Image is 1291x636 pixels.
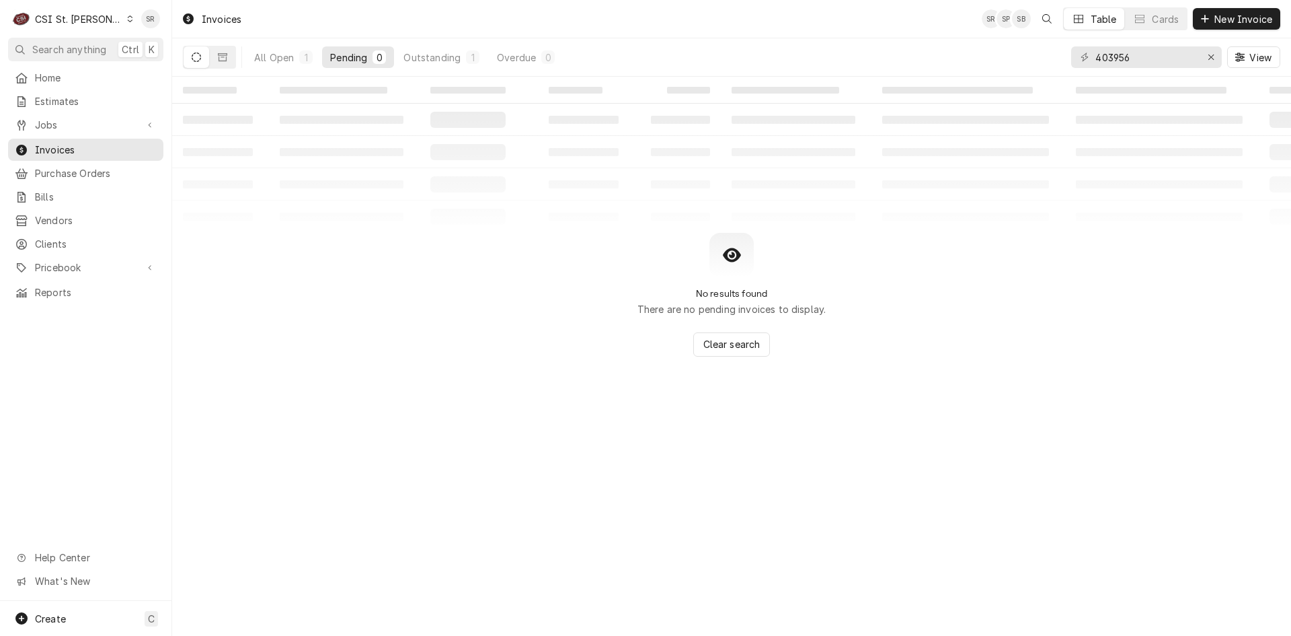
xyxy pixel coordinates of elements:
span: ‌ [882,87,1033,94]
button: Search anythingCtrlK [8,38,163,61]
p: There are no pending invoices to display. [637,302,826,316]
span: ‌ [1076,87,1226,94]
div: CSI St. Louis's Avatar [12,9,31,28]
div: 1 [302,50,310,65]
a: Go to What's New [8,570,163,592]
div: 0 [544,50,552,65]
span: C [148,612,155,626]
input: Keyword search [1095,46,1196,68]
div: Outstanding [403,50,461,65]
span: Vendors [35,213,157,227]
div: Stephani Roth's Avatar [982,9,1001,28]
div: SP [996,9,1015,28]
a: Invoices [8,139,163,161]
a: Vendors [8,209,163,232]
div: 1 [469,50,477,65]
span: ‌ [183,87,237,94]
span: ‌ [280,87,387,94]
span: ‌ [667,87,710,94]
div: 0 [375,50,383,65]
span: Clients [35,237,157,251]
span: View [1247,50,1274,65]
span: New Invoice [1212,12,1275,26]
a: Home [8,67,163,89]
span: Help Center [35,551,155,565]
div: Stephani Roth's Avatar [141,9,160,28]
a: Go to Pricebook [8,256,163,279]
div: Pending [330,50,367,65]
span: K [149,42,155,57]
a: Purchase Orders [8,162,163,184]
div: SB [1012,9,1031,28]
div: CSI St. [PERSON_NAME] [35,12,122,26]
a: Go to Jobs [8,114,163,136]
span: Bills [35,190,157,204]
span: ‌ [549,87,602,94]
a: Estimates [8,90,163,112]
table: Pending Invoices List Loading [172,77,1291,233]
div: Shayla Bell's Avatar [1012,9,1031,28]
button: Open search [1036,8,1058,30]
div: Cards [1152,12,1179,26]
button: Erase input [1200,46,1222,68]
span: Reports [35,285,157,299]
span: Invoices [35,143,157,157]
span: Pricebook [35,260,136,275]
span: Clear search [701,337,763,351]
span: Estimates [35,94,157,108]
span: Search anything [32,42,106,57]
button: Clear search [693,332,771,357]
div: SR [982,9,1001,28]
div: SR [141,9,160,28]
button: View [1227,46,1280,68]
div: Shelley Politte's Avatar [996,9,1015,28]
a: Clients [8,233,163,255]
div: Overdue [497,50,536,65]
span: What's New [35,574,155,588]
span: ‌ [430,87,506,94]
span: Home [35,71,157,85]
span: Ctrl [122,42,139,57]
span: Jobs [35,118,136,132]
button: New Invoice [1193,8,1280,30]
div: Table [1091,12,1117,26]
div: All Open [254,50,294,65]
div: C [12,9,31,28]
a: Go to Help Center [8,546,163,569]
span: ‌ [732,87,839,94]
a: Reports [8,281,163,304]
span: Purchase Orders [35,166,157,180]
a: Bills [8,186,163,208]
span: Create [35,613,66,625]
h2: No results found [696,288,768,299]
